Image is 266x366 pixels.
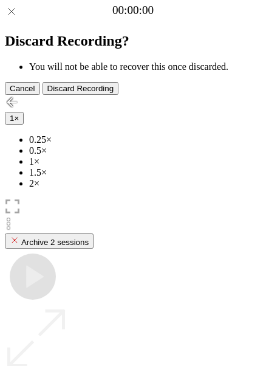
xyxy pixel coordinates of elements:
button: Archive 2 sessions [5,233,94,249]
button: Cancel [5,82,40,95]
button: 1× [5,112,24,125]
div: Archive 2 sessions [10,235,89,247]
span: 1 [10,114,14,123]
li: 2× [29,178,261,189]
h2: Discard Recording? [5,33,261,49]
li: 1× [29,156,261,167]
li: 0.5× [29,145,261,156]
li: 0.25× [29,134,261,145]
li: You will not be able to recover this once discarded. [29,61,261,72]
button: Discard Recording [43,82,119,95]
a: 00:00:00 [112,4,154,17]
li: 1.5× [29,167,261,178]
